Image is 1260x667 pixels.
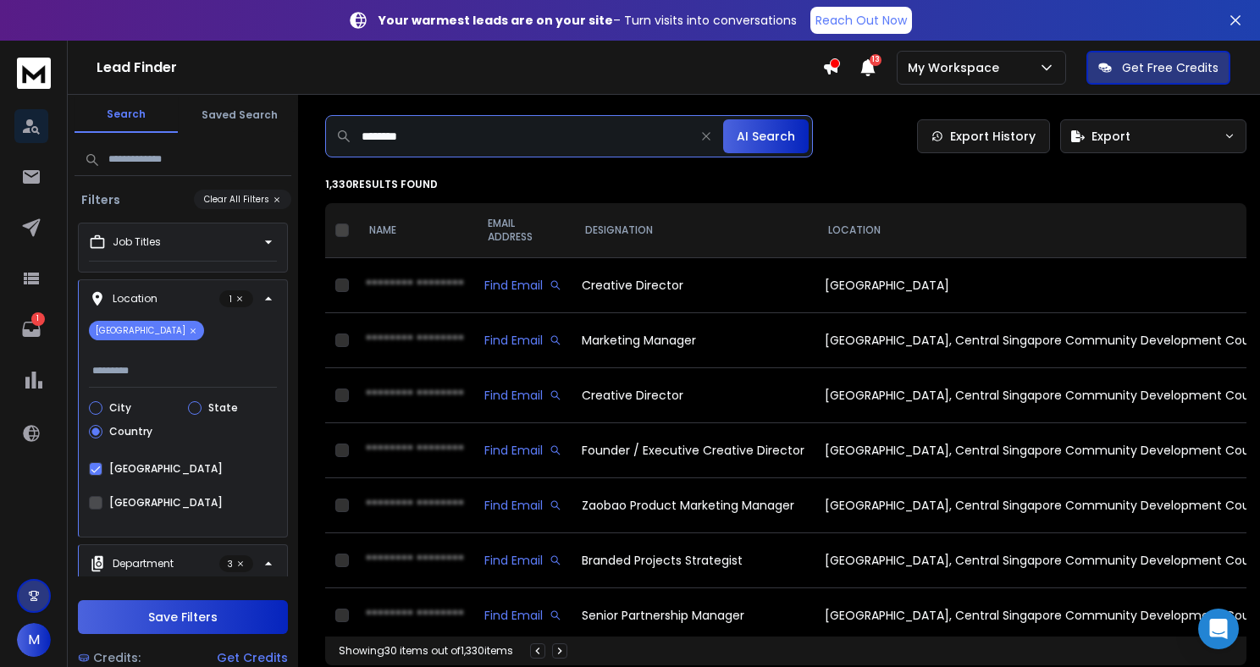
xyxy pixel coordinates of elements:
[1122,59,1219,76] p: Get Free Credits
[219,555,253,572] p: 3
[14,312,48,346] a: 1
[572,313,815,368] td: Marketing Manager
[17,58,51,89] img: logo
[113,235,161,249] p: Job Titles
[109,496,223,510] label: [GEOGRAPHIC_DATA]
[109,462,223,476] label: [GEOGRAPHIC_DATA]
[484,607,561,624] div: Find Email
[484,387,561,404] div: Find Email
[1091,128,1130,145] span: Export
[17,623,51,657] button: M
[379,12,613,29] strong: Your warmest leads are on your site
[870,54,881,66] span: 13
[194,190,291,209] button: Clear All Filters
[325,178,1246,191] p: 1,330 results found
[484,552,561,569] div: Find Email
[572,533,815,588] td: Branded Projects Strategist
[484,497,561,514] div: Find Email
[572,423,815,478] td: Founder / Executive Creative Director
[572,588,815,643] td: Senior Partnership Manager
[917,119,1050,153] a: Export History
[908,59,1006,76] p: My Workspace
[75,191,127,208] h3: Filters
[1198,609,1239,649] div: Open Intercom Messenger
[815,12,907,29] p: Reach Out Now
[572,258,815,313] td: Creative Director
[188,98,291,132] button: Saved Search
[89,321,204,340] p: [GEOGRAPHIC_DATA]
[78,600,288,634] button: Save Filters
[219,290,253,307] p: 1
[356,203,474,258] th: NAME
[723,119,809,153] button: AI Search
[31,312,45,326] p: 1
[572,368,815,423] td: Creative Director
[109,401,131,415] label: City
[572,203,815,258] th: DESIGNATION
[109,425,152,438] label: Country
[572,478,815,533] td: Zaobao Product Marketing Manager
[93,649,141,666] span: Credits:
[474,203,572,258] th: EMAIL ADDRESS
[1086,51,1230,85] button: Get Free Credits
[113,292,157,306] p: Location
[379,12,797,29] p: – Turn visits into conversations
[113,557,174,571] p: Department
[339,644,513,658] div: Showing 30 items out of 1,330 items
[484,332,561,349] div: Find Email
[810,7,912,34] a: Reach Out Now
[208,401,238,415] label: State
[484,442,561,459] div: Find Email
[217,649,288,666] div: Get Credits
[75,97,178,133] button: Search
[484,277,561,294] div: Find Email
[97,58,822,78] h1: Lead Finder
